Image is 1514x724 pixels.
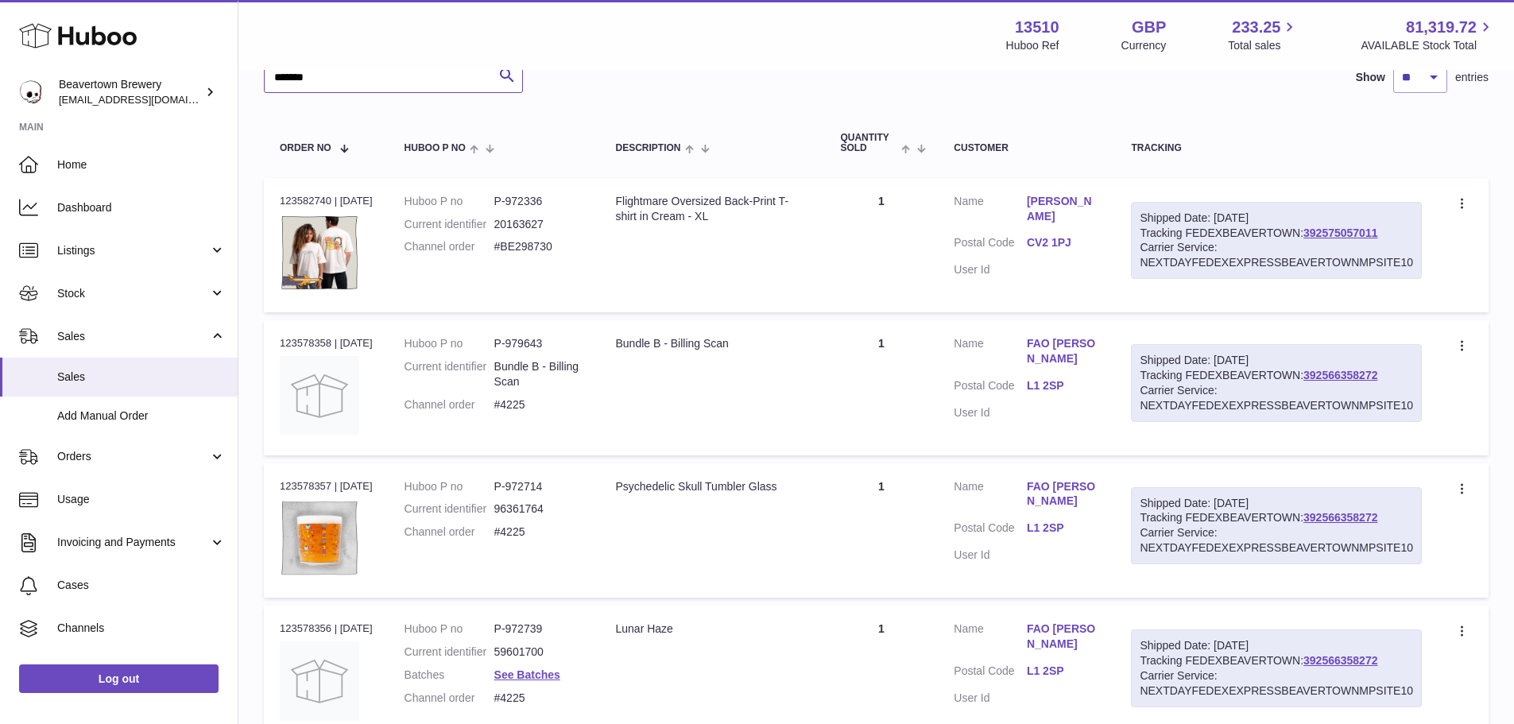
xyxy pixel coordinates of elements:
[57,621,226,636] span: Channels
[1455,70,1489,85] span: entries
[280,621,373,636] div: 123578356 | [DATE]
[280,356,359,436] img: no-photo.jpg
[405,479,494,494] dt: Huboo P no
[405,525,494,540] dt: Channel order
[954,521,1027,540] dt: Postal Code
[1027,336,1100,366] a: FAO [PERSON_NAME]
[1140,496,1413,511] div: Shipped Date: [DATE]
[1228,17,1299,53] a: 233.25 Total sales
[57,578,226,593] span: Cases
[1140,211,1413,226] div: Shipped Date: [DATE]
[954,548,1027,563] dt: User Id
[954,336,1027,370] dt: Name
[824,178,938,312] td: 1
[1356,70,1385,85] label: Show
[405,691,494,706] dt: Channel order
[57,329,209,344] span: Sales
[1303,654,1377,667] a: 392566358272
[405,336,494,351] dt: Huboo P no
[405,239,494,254] dt: Channel order
[954,664,1027,683] dt: Postal Code
[280,641,359,721] img: no-photo.jpg
[405,668,494,683] dt: Batches
[1228,38,1299,53] span: Total sales
[57,200,226,215] span: Dashboard
[405,194,494,209] dt: Huboo P no
[954,235,1027,254] dt: Postal Code
[19,664,219,693] a: Log out
[405,359,494,389] dt: Current identifier
[494,525,584,540] dd: #4225
[1015,17,1059,38] strong: 13510
[824,463,938,598] td: 1
[59,93,234,106] span: [EMAIL_ADDRESS][DOMAIN_NAME]
[57,492,226,507] span: Usage
[615,143,680,153] span: Description
[1027,521,1100,536] a: L1 2SP
[1132,17,1166,38] strong: GBP
[405,217,494,232] dt: Current identifier
[954,691,1027,706] dt: User Id
[57,408,226,424] span: Add Manual Order
[494,336,584,351] dd: P-979643
[1140,383,1413,413] div: Carrier Service: NEXTDAYFEDEXEXPRESSBEAVERTOWNMPSITE10
[494,217,584,232] dd: 20163627
[954,194,1027,228] dt: Name
[615,194,808,224] div: Flightmare Oversized Back-Print T-shirt in Cream - XL
[494,691,584,706] dd: #4225
[57,286,209,301] span: Stock
[1027,664,1100,679] a: L1 2SP
[494,194,584,209] dd: P-972336
[57,157,226,172] span: Home
[280,194,373,208] div: 123582740 | [DATE]
[57,449,209,464] span: Orders
[280,336,373,350] div: 123578358 | [DATE]
[1140,353,1413,368] div: Shipped Date: [DATE]
[1303,511,1377,524] a: 392566358272
[954,143,1099,153] div: Customer
[1140,240,1413,270] div: Carrier Service: NEXTDAYFEDEXEXPRESSBEAVERTOWNMPSITE10
[954,262,1027,277] dt: User Id
[494,359,584,389] dd: Bundle B - Billing Scan
[494,668,560,681] a: See Batches
[954,479,1027,513] dt: Name
[494,621,584,637] dd: P-972739
[19,80,43,104] img: internalAdmin-13510@internal.huboo.com
[405,501,494,517] dt: Current identifier
[1140,525,1413,556] div: Carrier Service: NEXTDAYFEDEXEXPRESSBEAVERTOWNMPSITE10
[494,239,584,254] dd: #BE298730
[1027,621,1100,652] a: FAO [PERSON_NAME]
[840,133,897,153] span: Quantity Sold
[1303,226,1377,239] a: 392575057011
[615,479,808,494] div: Psychedelic Skull Tumbler Glass
[1006,38,1059,53] div: Huboo Ref
[1303,369,1377,381] a: 392566358272
[1027,235,1100,250] a: CV2 1PJ
[824,320,938,455] td: 1
[1027,378,1100,393] a: L1 2SP
[1131,629,1422,707] div: Tracking FEDEXBEAVERTOWN:
[1027,479,1100,509] a: FAO [PERSON_NAME]
[494,501,584,517] dd: 96361764
[1232,17,1280,38] span: 233.25
[280,479,373,494] div: 123578357 | [DATE]
[1131,344,1422,422] div: Tracking FEDEXBEAVERTOWN:
[405,645,494,660] dt: Current identifier
[405,621,494,637] dt: Huboo P no
[57,370,226,385] span: Sales
[494,397,584,412] dd: #4225
[1131,487,1422,565] div: Tracking FEDEXBEAVERTOWN:
[615,336,808,351] div: Bundle B - Billing Scan
[280,498,359,578] img: beavertown-brewery-psychedelic-tumbler-glass_833d0b27-4866-49f0-895d-c202ab10c88f.png
[1140,668,1413,699] div: Carrier Service: NEXTDAYFEDEXEXPRESSBEAVERTOWNMPSITE10
[954,621,1027,656] dt: Name
[1406,17,1477,38] span: 81,319.72
[494,479,584,494] dd: P-972714
[954,405,1027,420] dt: User Id
[1140,638,1413,653] div: Shipped Date: [DATE]
[405,397,494,412] dt: Channel order
[1361,17,1495,53] a: 81,319.72 AVAILABLE Stock Total
[1131,143,1422,153] div: Tracking
[280,213,359,292] img: beavertown-brewery-oversized-flightmare.png
[57,243,209,258] span: Listings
